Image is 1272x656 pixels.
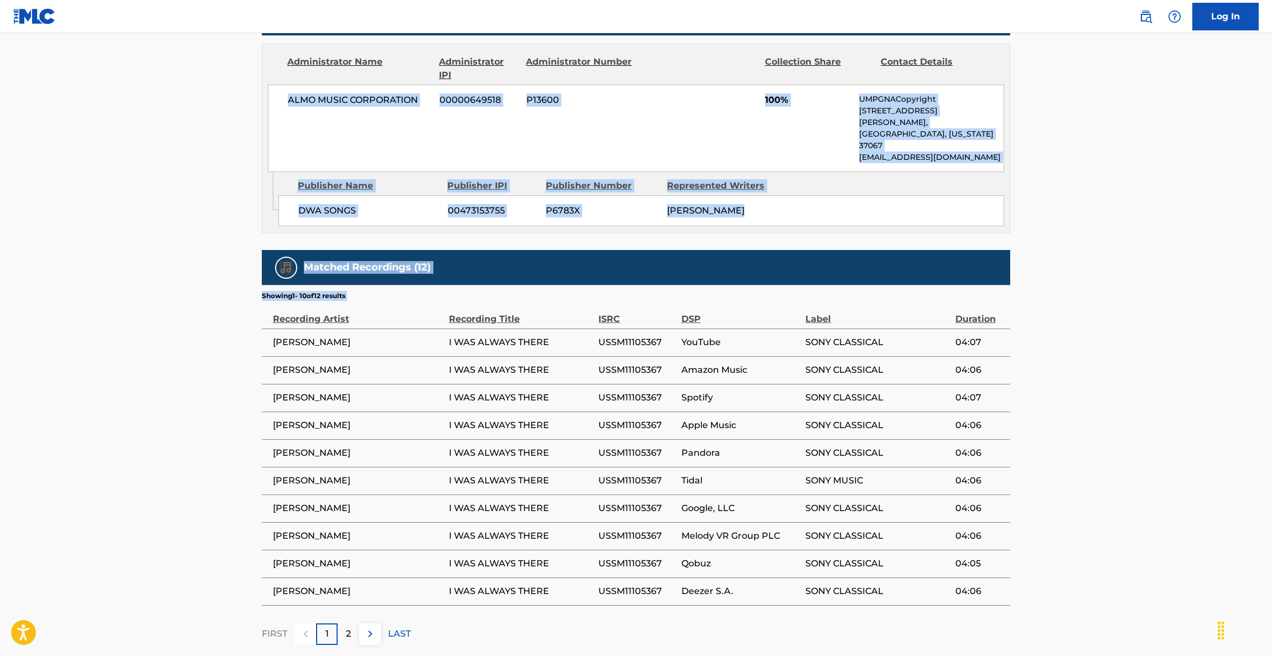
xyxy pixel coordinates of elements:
[1212,614,1230,647] div: Drag
[681,557,800,570] span: Qobuz
[449,557,593,570] span: I WAS ALWAYS THERE
[805,363,949,377] span: SONY CLASSICAL
[598,474,675,487] span: USSM11105367
[13,8,56,24] img: MLC Logo
[449,391,593,404] span: I WAS ALWAYS THERE
[805,391,949,404] span: SONY CLASSICAL
[805,502,949,515] span: SONY CLASSICAL
[805,446,949,460] span: SONY CLASSICAL
[805,419,949,432] span: SONY CLASSICAL
[273,419,443,432] span: [PERSON_NAME]
[598,585,675,598] span: USSM11105367
[681,446,800,460] span: Pandora
[681,301,800,326] div: DSP
[546,204,659,217] span: P6783X
[447,179,537,192] div: Publisher IPI
[681,363,800,377] span: Amazon Music
[287,55,431,82] div: Administrator Name
[288,93,431,107] span: ALMO MUSIC CORPORATION
[449,301,593,326] div: Recording Title
[273,446,443,460] span: [PERSON_NAME]
[805,529,949,543] span: SONY CLASSICAL
[1217,603,1272,656] iframe: Chat Widget
[449,529,593,543] span: I WAS ALWAYS THERE
[304,261,431,274] h5: Matched Recordings (12)
[598,363,675,377] span: USSM11105367
[598,446,675,460] span: USSM11105367
[859,105,1004,128] p: [STREET_ADDRESS][PERSON_NAME],
[273,474,443,487] span: [PERSON_NAME]
[273,301,443,326] div: Recording Artist
[280,261,293,274] img: Matched Recordings
[955,502,1005,515] span: 04:06
[955,474,1005,487] span: 04:06
[598,301,675,326] div: ISRC
[955,301,1005,326] div: Duration
[1168,10,1181,23] img: help
[273,336,443,349] span: [PERSON_NAME]
[439,55,518,82] div: Administrator IPI
[859,93,1004,105] p: UMPGNACopyright
[449,474,593,487] span: I WAS ALWAYS THERE
[273,529,443,543] span: [PERSON_NAME]
[325,627,329,641] p: 1
[1164,6,1186,28] div: Help
[526,93,634,107] span: P13600
[681,391,800,404] span: Spotify
[681,419,800,432] span: Apple Music
[598,529,675,543] span: USSM11105367
[765,55,872,82] div: Collection Share
[546,179,659,192] div: Publisher Number
[1135,6,1157,28] a: Public Search
[805,585,949,598] span: SONY CLASSICAL
[955,529,1005,543] span: 04:06
[681,585,800,598] span: Deezer S.A.
[681,502,800,515] span: Google, LLC
[262,627,287,641] p: FIRST
[298,204,439,217] span: DWA SONGS
[859,152,1004,163] p: [EMAIL_ADDRESS][DOMAIN_NAME]
[955,391,1005,404] span: 04:07
[805,474,949,487] span: SONY MUSIC
[598,391,675,404] span: USSM11105367
[439,93,518,107] span: 00000649518
[1139,10,1152,23] img: search
[955,363,1005,377] span: 04:06
[262,291,345,301] p: Showing 1 - 10 of 12 results
[364,627,377,641] img: right
[449,336,593,349] span: I WAS ALWAYS THERE
[765,93,851,107] span: 100%
[449,363,593,377] span: I WAS ALWAYS THERE
[955,419,1005,432] span: 04:06
[598,336,675,349] span: USSM11105367
[955,336,1005,349] span: 04:07
[667,179,780,192] div: Represented Writers
[681,529,800,543] span: Melody VR Group PLC
[449,446,593,460] span: I WAS ALWAYS THERE
[881,55,988,82] div: Contact Details
[298,179,439,192] div: Publisher Name
[805,336,949,349] span: SONY CLASSICAL
[346,627,351,641] p: 2
[598,419,675,432] span: USSM11105367
[667,205,744,216] span: [PERSON_NAME]
[388,627,411,641] p: LAST
[273,557,443,570] span: [PERSON_NAME]
[955,585,1005,598] span: 04:06
[859,128,1004,152] p: [GEOGRAPHIC_DATA], [US_STATE] 37067
[955,446,1005,460] span: 04:06
[273,502,443,515] span: [PERSON_NAME]
[449,585,593,598] span: I WAS ALWAYS THERE
[1192,3,1259,30] a: Log In
[681,474,800,487] span: Tidal
[449,502,593,515] span: I WAS ALWAYS THERE
[598,502,675,515] span: USSM11105367
[448,204,537,217] span: 00473153755
[526,55,633,82] div: Administrator Number
[805,301,949,326] div: Label
[955,557,1005,570] span: 04:05
[598,557,675,570] span: USSM11105367
[273,363,443,377] span: [PERSON_NAME]
[805,557,949,570] span: SONY CLASSICAL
